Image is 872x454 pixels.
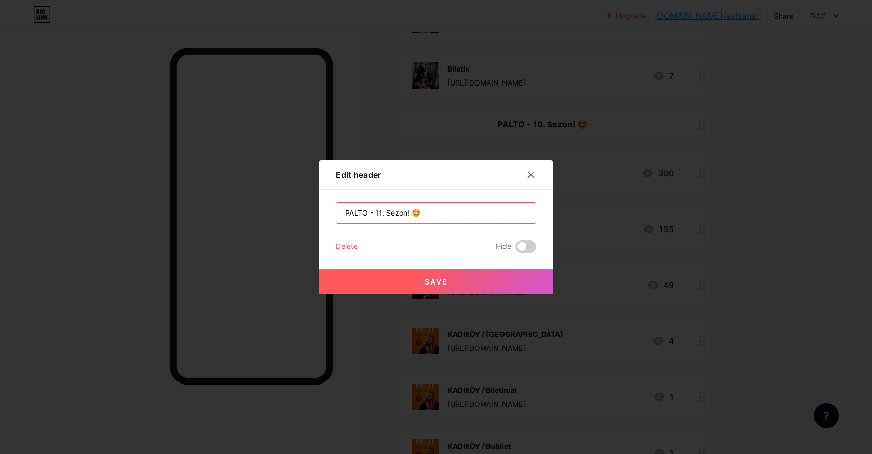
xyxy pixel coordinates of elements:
[425,277,448,286] span: Save
[336,168,381,181] div: Edit header
[319,269,553,294] button: Save
[336,203,536,223] input: Title
[496,240,511,253] span: Hide
[336,240,358,253] div: Delete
